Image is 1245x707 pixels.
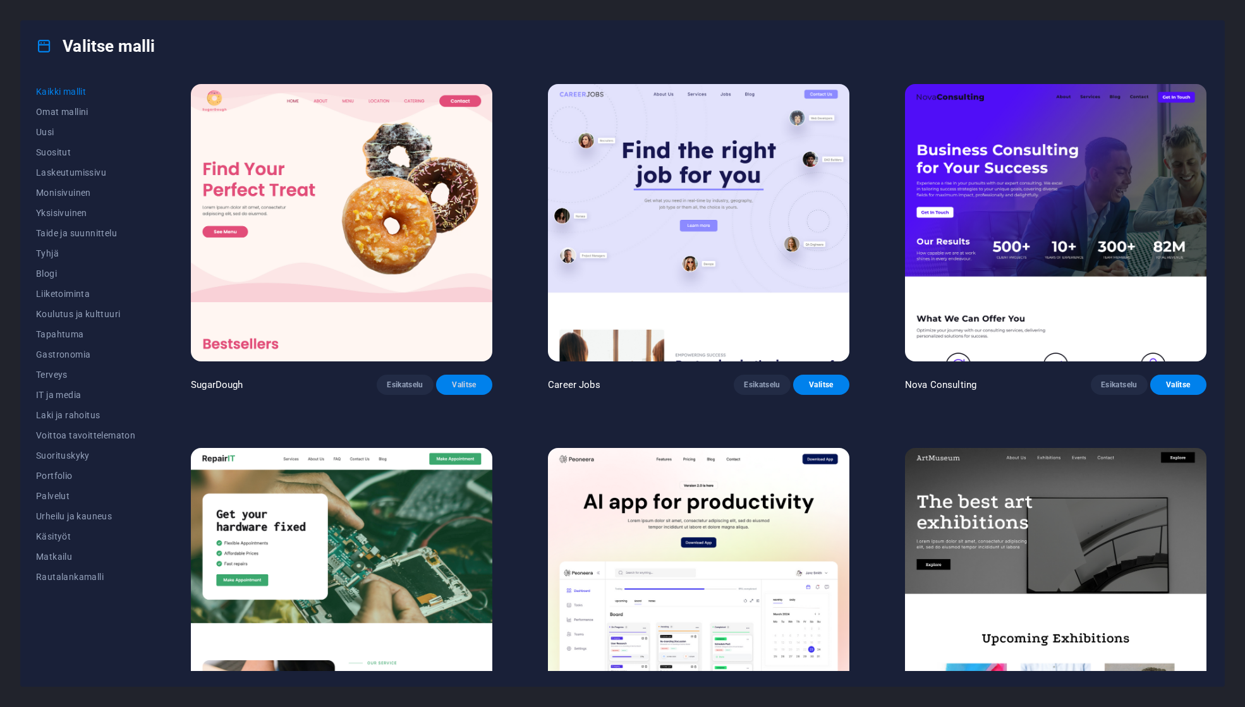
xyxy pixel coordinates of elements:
span: Käsityöt [36,531,135,541]
span: Esikatselu [1101,380,1137,390]
p: Career Jobs [548,378,600,391]
span: Suorituskyky [36,450,135,461]
span: Monisivuinen [36,188,135,198]
span: Suositut [36,147,135,157]
span: IT ja media [36,390,135,400]
img: Career Jobs [548,84,849,361]
button: Urheilu ja kauneus [36,506,135,526]
button: Esikatselu [1091,375,1147,395]
span: Laki ja rahoitus [36,410,135,420]
span: Matkailu [36,552,135,562]
button: Portfolio [36,466,135,486]
button: Valitse [436,375,492,395]
span: Yksisivuinen [36,208,135,218]
button: Matkailu [36,547,135,567]
span: Esikatselu [387,380,423,390]
button: Koulutus ja kulttuuri [36,304,135,324]
button: Suositut [36,142,135,162]
button: IT ja media [36,385,135,405]
button: Monisivuinen [36,183,135,203]
button: Tapahtuma [36,324,135,344]
span: Valitse [803,380,839,390]
button: Esikatselu [377,375,433,395]
button: Uusi [36,122,135,142]
span: Laskeutumissivu [36,167,135,178]
button: Esikatselu [734,375,790,395]
span: Valitse [1160,380,1196,390]
button: Rautalankamalli [36,567,135,587]
button: Liiketoiminta [36,284,135,304]
span: Terveys [36,370,135,380]
button: Blogi [36,263,135,284]
button: Suorituskyky [36,445,135,466]
span: Liiketoiminta [36,289,135,299]
span: Uusi [36,127,135,137]
button: Käsityöt [36,526,135,547]
button: Kaikki mallit [36,82,135,102]
p: Nova Consulting [905,378,976,391]
button: Terveys [36,365,135,385]
button: Laskeutumissivu [36,162,135,183]
img: Nova Consulting [905,84,1206,361]
button: Yksisivuinen [36,203,135,223]
span: Urheilu ja kauneus [36,511,135,521]
button: Gastronomia [36,344,135,365]
button: Palvelut [36,486,135,506]
span: Gastronomia [36,349,135,360]
span: Valitse [446,380,482,390]
span: Esikatselu [744,380,780,390]
span: Rautalankamalli [36,572,135,582]
button: Omat mallini [36,102,135,122]
span: Tapahtuma [36,329,135,339]
img: SugarDough [191,84,492,361]
span: Kaikki mallit [36,87,135,97]
p: SugarDough [191,378,243,391]
button: Tyhjä [36,243,135,263]
button: Taide ja suunnittelu [36,223,135,243]
button: Valitse [793,375,849,395]
span: Tyhjä [36,248,135,258]
span: Palvelut [36,491,135,501]
span: Portfolio [36,471,135,481]
span: Blogi [36,269,135,279]
h4: Valitse malli [36,36,155,56]
span: Voittoa tavoittelematon [36,430,135,440]
button: Laki ja rahoitus [36,405,135,425]
span: Taide ja suunnittelu [36,228,135,238]
span: Koulutus ja kulttuuri [36,309,135,319]
button: Voittoa tavoittelematon [36,425,135,445]
button: Valitse [1150,375,1206,395]
span: Omat mallini [36,107,135,117]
